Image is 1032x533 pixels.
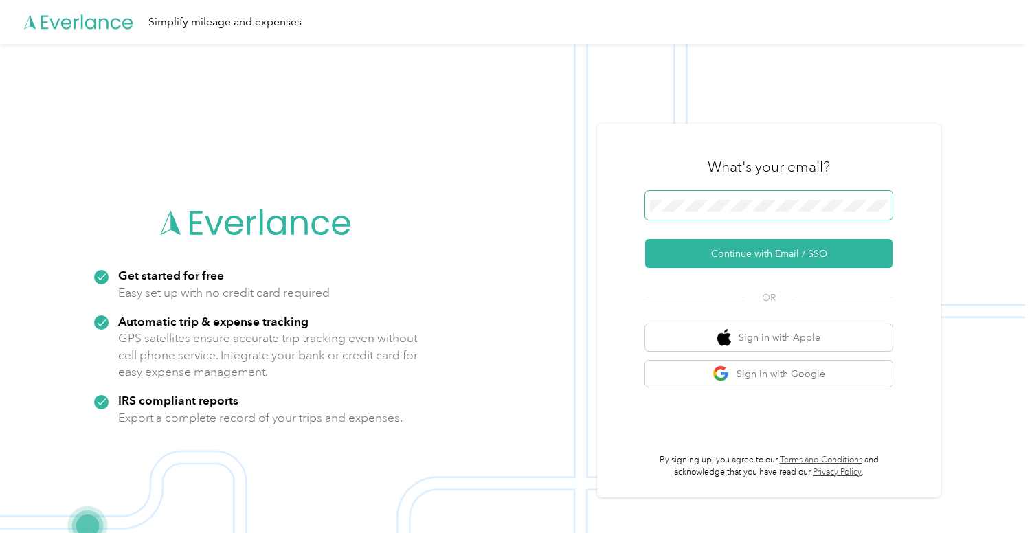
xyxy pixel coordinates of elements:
strong: IRS compliant reports [118,393,238,407]
img: apple logo [717,329,731,346]
button: apple logoSign in with Apple [645,324,893,351]
h3: What's your email? [708,157,830,177]
div: Simplify mileage and expenses [148,14,302,31]
span: OR [745,291,793,305]
p: Easy set up with no credit card required [118,284,330,302]
p: By signing up, you agree to our and acknowledge that you have read our . [645,454,893,478]
strong: Get started for free [118,268,224,282]
button: Continue with Email / SSO [645,239,893,268]
a: Terms and Conditions [780,455,862,465]
p: GPS satellites ensure accurate trip tracking even without cell phone service. Integrate your bank... [118,330,418,381]
img: google logo [713,365,730,383]
p: Export a complete record of your trips and expenses. [118,409,403,427]
button: google logoSign in with Google [645,361,893,387]
strong: Automatic trip & expense tracking [118,314,309,328]
a: Privacy Policy [813,467,862,477]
